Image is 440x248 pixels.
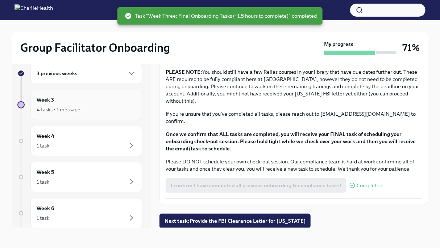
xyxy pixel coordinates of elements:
a: Week 41 task [17,126,142,156]
strong: PLEASE NOTE: [166,69,202,75]
a: Week 61 task [17,198,142,228]
h3: 71% [402,41,420,54]
h6: 3 previous weeks [37,69,78,77]
div: 3 previous weeks [30,63,142,84]
p: If you're unsure that you've completed all tasks, please reach out to [EMAIL_ADDRESS][DOMAIN_NAME... [166,110,422,125]
span: Task "Week Three: Final Onboarding Tasks (~1.5 hours to complete)" completed [125,12,317,20]
div: 1 task [37,142,49,149]
span: Completed [357,183,382,188]
p: Please DO NOT schedule your own check-out session. Our compliance team is hard at work confirming... [166,158,422,172]
h6: Week 4 [37,132,54,140]
div: 4 tasks • 1 message [37,106,80,113]
a: Week 51 task [17,162,142,192]
div: 1 task [37,178,49,185]
h6: Week 5 [37,168,54,176]
h6: Week 6 [37,204,54,212]
p: You should still have a few Relias courses in your library that have due dates further out. These... [166,68,422,104]
button: Next task:Provide the FBI Clearance Letter for [US_STATE] [159,214,311,228]
a: Week 34 tasks • 1 message [17,90,142,120]
div: 1 task [37,214,49,222]
strong: My progress [324,40,353,48]
strong: Once we confirm that ALL tasks are completed, you will receive your FINAL task of scheduling your... [166,131,416,152]
span: Next task : Provide the FBI Clearance Letter for [US_STATE] [165,217,306,225]
img: CharlieHealth [14,4,53,16]
h2: Group Facilitator Onboarding [20,40,170,55]
h6: Week 3 [37,96,54,104]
